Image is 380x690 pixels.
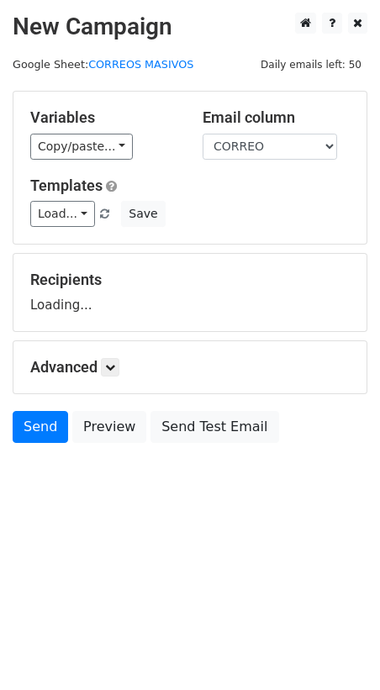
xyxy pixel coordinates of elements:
[30,176,103,194] a: Templates
[30,271,350,289] h5: Recipients
[88,58,193,71] a: CORREOS MASIVOS
[150,411,278,443] a: Send Test Email
[121,201,165,227] button: Save
[30,358,350,377] h5: Advanced
[255,55,367,74] span: Daily emails left: 50
[30,108,177,127] h5: Variables
[72,411,146,443] a: Preview
[203,108,350,127] h5: Email column
[255,58,367,71] a: Daily emails left: 50
[13,58,193,71] small: Google Sheet:
[30,134,133,160] a: Copy/paste...
[13,13,367,41] h2: New Campaign
[13,411,68,443] a: Send
[30,201,95,227] a: Load...
[30,271,350,314] div: Loading...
